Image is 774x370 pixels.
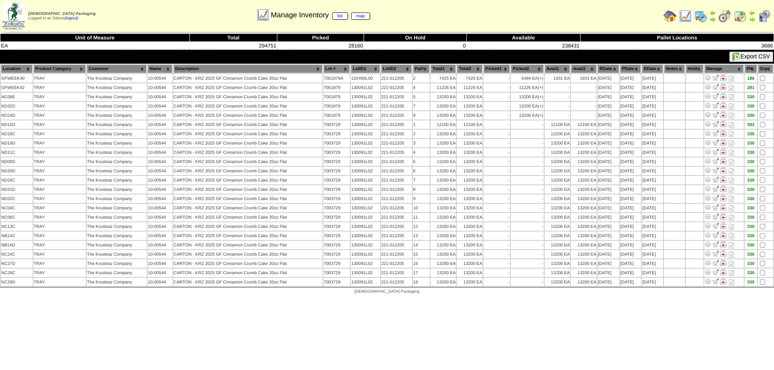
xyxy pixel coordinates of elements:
[705,195,711,201] img: Adjust
[457,148,483,157] td: 13200 EA
[694,10,707,23] img: calendarprod.gif
[597,83,619,92] td: [DATE]
[173,74,322,83] td: CARTON - KRZ 2025 GF Cinnamon Crumb Cake 20oz Flat
[33,64,86,73] th: Product Category
[704,64,744,73] th: Manage
[712,213,719,220] img: Move
[87,93,147,101] td: The Krusteaz Company
[745,95,757,99] div: 330
[431,130,456,138] td: 13200 EA
[148,64,173,73] th: Name
[571,139,597,147] td: 13200 EA
[87,111,147,120] td: The Krusteaz Company
[351,139,380,147] td: 130091L02
[33,102,86,110] td: TRAY
[511,93,543,101] td: 13200 EA
[620,64,641,73] th: PDate
[745,132,757,136] div: 330
[545,139,570,147] td: 13200 EA
[0,42,190,50] td: EA
[729,85,734,91] i: Note
[511,83,543,92] td: 11226 EA
[642,130,663,138] td: [DATE]
[87,139,147,147] td: The Krusteaz Company
[705,269,711,275] img: Adjust
[720,195,726,201] img: Manage Hold
[351,130,380,138] td: 130091L02
[686,64,703,73] th: Hold
[705,139,711,146] img: Adjust
[538,95,543,99] div: (+)
[758,10,771,23] img: calendarcustomer.gif
[483,130,510,138] td: -
[483,120,510,129] td: -
[705,158,711,164] img: Adjust
[413,130,430,138] td: 2
[705,213,711,220] img: Adjust
[457,111,483,120] td: 13200 EA
[720,74,726,81] img: Manage Hold
[457,102,483,110] td: 13200 EA
[580,34,774,42] th: Pallet Locations
[705,250,711,257] img: Adjust
[712,112,719,118] img: Move
[277,34,364,42] th: Picked
[351,120,380,129] td: 130091L02
[466,42,580,50] td: 238431
[431,111,456,120] td: 13200 EA
[511,111,543,120] td: 13200 EA
[1,83,33,92] td: GFWEEK42
[729,131,734,137] i: Note
[729,94,734,100] i: Note
[511,102,543,110] td: 13200 EA
[256,8,269,21] img: line_graph.gif
[87,120,147,129] td: The Krusteaz Company
[709,10,716,16] img: arrowleft.gif
[620,139,641,147] td: [DATE]
[720,250,726,257] img: Manage Hold
[571,120,597,129] td: 12100 EA
[323,83,350,92] td: 7001879
[28,12,96,16] span: [DEMOGRAPHIC_DATA] Packaging
[483,102,510,110] td: -
[758,64,773,73] th: Grp
[720,112,726,118] img: Manage Hold
[545,120,570,129] td: 12100 EA
[33,93,86,101] td: TRAY
[173,83,322,92] td: CARTON - KRZ 2025 GF Cinnamon Crumb Cake 20oz Flat
[483,64,510,73] th: Picked1
[1,74,33,83] td: GFWEEK40
[720,213,726,220] img: Manage Hold
[745,85,757,90] div: 281
[323,64,350,73] th: Lot #
[720,139,726,146] img: Manage Hold
[729,76,734,82] i: Note
[705,84,711,90] img: Adjust
[597,93,619,101] td: [DATE]
[381,139,412,147] td: 221-012205
[351,102,380,110] td: 130091L02
[413,74,430,83] td: 2
[720,278,726,285] img: Manage Hold
[431,64,456,73] th: Total1
[705,241,711,248] img: Adjust
[28,12,96,21] span: Logged in as Sdavis
[642,74,663,83] td: [DATE]
[173,130,322,138] td: CARTON - KRZ 2025 GF Cinnamon Crumb Cake 20oz Flat
[173,139,322,147] td: CARTON - KRZ 2025 GF Cinnamon Crumb Cake 20oz Flat
[729,122,734,128] i: Note
[351,111,380,120] td: 130091L02
[720,176,726,183] img: Manage Hold
[545,130,570,138] td: 13200 EA
[545,83,570,92] td: -
[642,102,663,110] td: [DATE]
[271,11,370,19] span: Manage Inventory
[705,232,711,238] img: Adjust
[620,111,641,120] td: [DATE]
[538,104,543,109] div: (+)
[712,176,719,183] img: Move
[712,102,719,109] img: Move
[323,148,350,157] td: 7003729
[580,42,774,50] td: 3686
[745,104,757,109] div: 330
